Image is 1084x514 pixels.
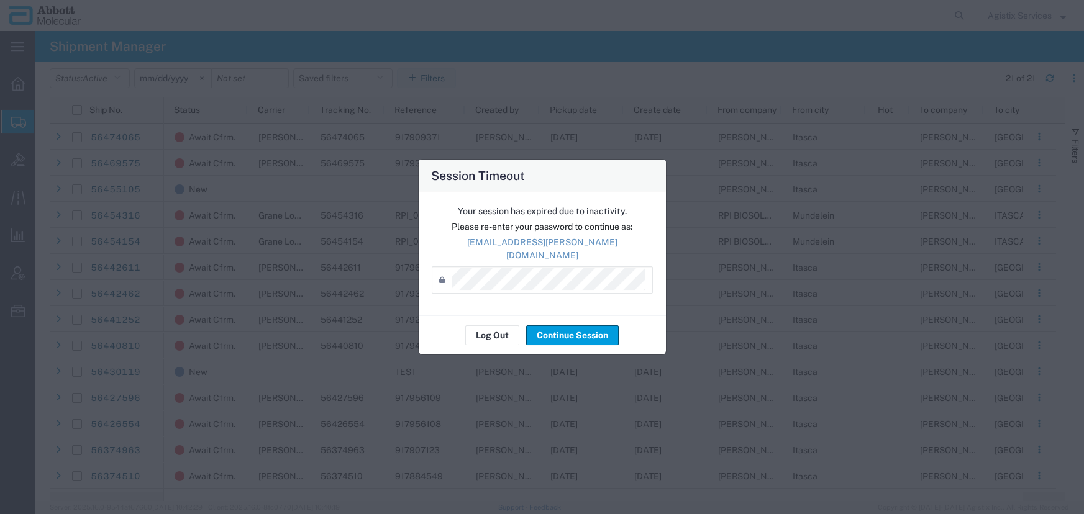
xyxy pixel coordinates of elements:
[465,325,519,345] button: Log Out
[431,166,525,184] h4: Session Timeout
[432,236,653,262] p: [EMAIL_ADDRESS][PERSON_NAME][DOMAIN_NAME]
[432,220,653,233] p: Please re-enter your password to continue as:
[526,325,619,345] button: Continue Session
[432,205,653,218] p: Your session has expired due to inactivity.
